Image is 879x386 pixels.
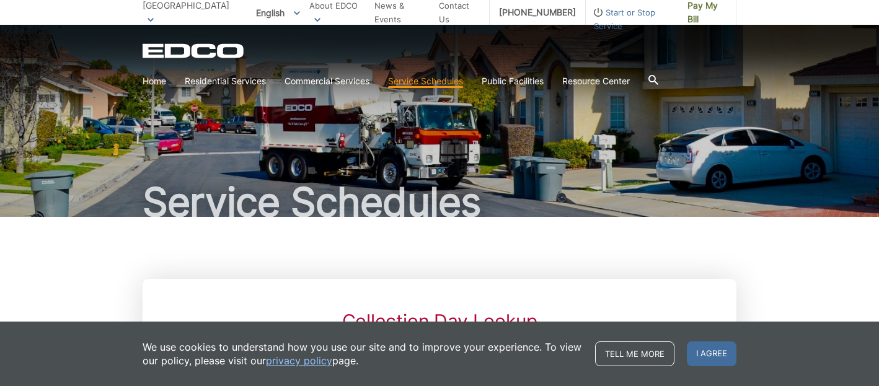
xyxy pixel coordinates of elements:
[143,182,736,222] h1: Service Schedules
[266,354,332,367] a: privacy policy
[185,74,266,88] a: Residential Services
[482,74,544,88] a: Public Facilities
[388,74,463,88] a: Service Schedules
[595,341,674,366] a: Tell me more
[143,340,583,367] p: We use cookies to understand how you use our site and to improve your experience. To view our pol...
[244,310,635,332] h2: Collection Day Lookup
[143,43,245,58] a: EDCD logo. Return to the homepage.
[285,74,369,88] a: Commercial Services
[687,341,736,366] span: I agree
[247,2,309,23] span: English
[562,74,630,88] a: Resource Center
[143,74,166,88] a: Home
